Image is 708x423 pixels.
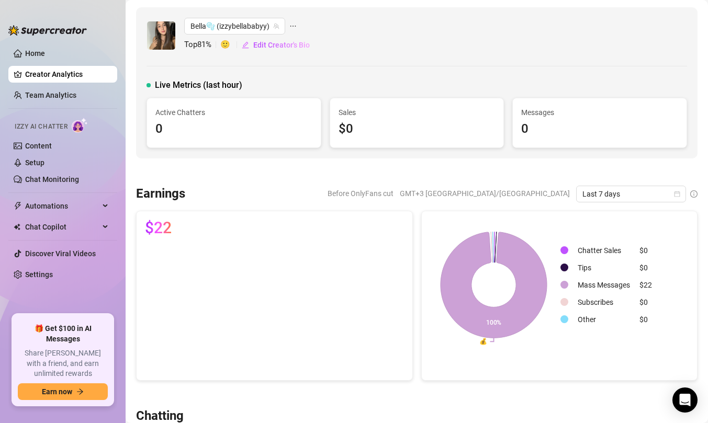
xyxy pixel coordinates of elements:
[674,191,680,197] span: calendar
[145,220,172,236] span: $22
[14,223,20,231] img: Chat Copilot
[18,348,108,379] span: Share [PERSON_NAME] with a friend, and earn unlimited rewards
[521,107,678,118] span: Messages
[639,296,652,308] div: $0
[8,25,87,36] img: logo-BBDzfeDw.svg
[220,39,241,51] span: 🙂
[672,387,698,413] div: Open Intercom Messenger
[253,41,310,49] span: Edit Creator's Bio
[690,190,698,198] span: info-circle
[574,277,634,293] td: Mass Messages
[25,270,53,279] a: Settings
[574,311,634,327] td: Other
[25,142,52,150] a: Content
[76,388,84,395] span: arrow-right
[15,122,68,132] span: Izzy AI Chatter
[72,118,88,133] img: AI Chatter
[479,337,487,345] text: 💰
[155,107,312,118] span: Active Chatters
[136,186,185,202] h3: Earnings
[521,119,678,139] div: 0
[25,198,99,214] span: Automations
[25,249,96,258] a: Discover Viral Videos
[273,23,279,29] span: team
[14,202,22,210] span: thunderbolt
[155,119,312,139] div: 0
[574,294,634,310] td: Subscribes
[582,186,680,202] span: Last 7 days
[639,262,652,273] div: $0
[18,324,108,344] span: 🎁 Get $100 in AI Messages
[339,119,496,139] div: $0
[25,158,44,167] a: Setup
[184,39,220,51] span: Top 81 %
[574,259,634,276] td: Tips
[147,21,175,50] img: Bella🫧
[328,186,394,201] span: Before OnlyFans cut
[639,314,652,325] div: $0
[25,66,109,83] a: Creator Analytics
[400,186,570,201] span: GMT+3 [GEOGRAPHIC_DATA]/[GEOGRAPHIC_DATA]
[242,41,249,49] span: edit
[42,387,72,396] span: Earn now
[155,79,242,92] span: Live Metrics (last hour)
[25,219,99,235] span: Chat Copilot
[639,245,652,256] div: $0
[190,18,279,34] span: Bella🫧 (izzybellababyy)
[639,279,652,291] div: $22
[289,18,297,35] span: ellipsis
[574,242,634,258] td: Chatter Sales
[25,49,45,58] a: Home
[241,37,310,53] button: Edit Creator's Bio
[25,91,76,99] a: Team Analytics
[25,175,79,184] a: Chat Monitoring
[18,383,108,400] button: Earn nowarrow-right
[339,107,496,118] span: Sales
